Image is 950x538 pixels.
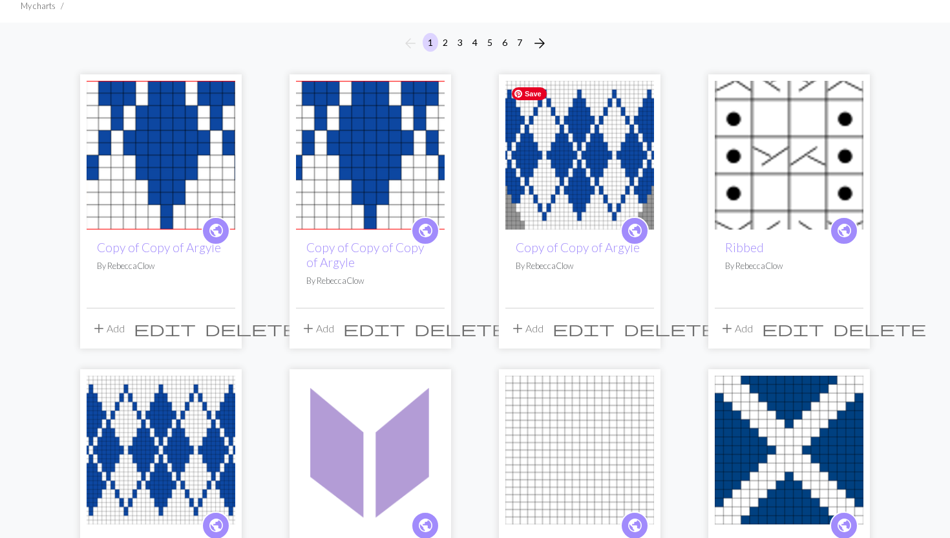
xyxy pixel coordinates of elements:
[532,34,547,52] span: arrow_forward
[91,319,107,338] span: add
[516,260,644,272] p: By RebeccaClow
[438,33,453,52] button: 2
[411,217,439,245] a: public
[715,442,863,455] a: saltire
[512,87,547,100] span: Save
[397,33,553,54] nav: Page navigation
[516,240,640,255] a: Copy of Copy of Argyle
[553,319,615,338] span: edit
[339,316,410,341] button: Edit
[532,36,547,51] i: Next
[301,319,316,338] span: add
[725,240,764,255] a: Ribbed
[134,319,196,338] span: edit
[343,319,405,338] span: edit
[87,442,235,455] a: Argyle front/back
[296,81,445,230] img: BODY 2
[725,260,853,272] p: By RebeccaClow
[208,515,224,535] span: public
[505,316,548,341] button: Add
[202,217,230,245] a: public
[505,147,654,160] a: Argyle Sleeve
[715,376,863,524] img: saltire
[129,316,200,341] button: Edit
[417,221,434,241] span: public
[505,81,654,230] img: Argyle Sleeve
[87,316,129,341] button: Add
[482,33,498,52] button: 5
[762,321,824,336] i: Edit
[452,33,468,52] button: 3
[505,376,654,524] img: Kintra Scarf Small
[627,218,643,244] i: public
[414,319,507,338] span: delete
[830,217,858,245] a: public
[627,515,643,535] span: public
[619,316,721,341] button: Delete
[548,316,619,341] button: Edit
[715,147,863,160] a: Ribbed
[296,376,445,524] img: Argyle
[497,33,512,52] button: 6
[296,316,339,341] button: Add
[417,218,434,244] i: public
[296,442,445,455] a: Argyle
[757,316,829,341] button: Edit
[715,81,863,230] img: Ribbed
[510,319,525,338] span: add
[423,33,438,52] button: 1
[417,515,434,535] span: public
[829,316,931,341] button: Delete
[627,221,643,241] span: public
[208,221,224,241] span: public
[624,319,717,338] span: delete
[87,147,235,160] a: SLEEVE 2
[467,33,483,52] button: 4
[200,316,302,341] button: Delete
[762,319,824,338] span: edit
[97,260,225,272] p: By RebeccaClow
[87,376,235,524] img: Argyle front/back
[620,217,649,245] a: public
[836,515,852,535] span: public
[306,240,424,270] a: Copy of Copy of Copy of Argyle
[410,316,512,341] button: Delete
[205,319,298,338] span: delete
[343,321,405,336] i: Edit
[306,275,434,287] p: By RebeccaClow
[719,319,735,338] span: add
[134,321,196,336] i: Edit
[715,316,757,341] button: Add
[208,218,224,244] i: public
[87,81,235,230] img: SLEEVE 2
[97,240,221,255] a: Copy of Copy of Argyle
[505,442,654,455] a: Kintra Scarf Small
[296,147,445,160] a: BODY 2
[553,321,615,336] i: Edit
[527,33,553,54] button: Next
[512,33,527,52] button: 7
[836,221,852,241] span: public
[833,319,926,338] span: delete
[836,218,852,244] i: public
